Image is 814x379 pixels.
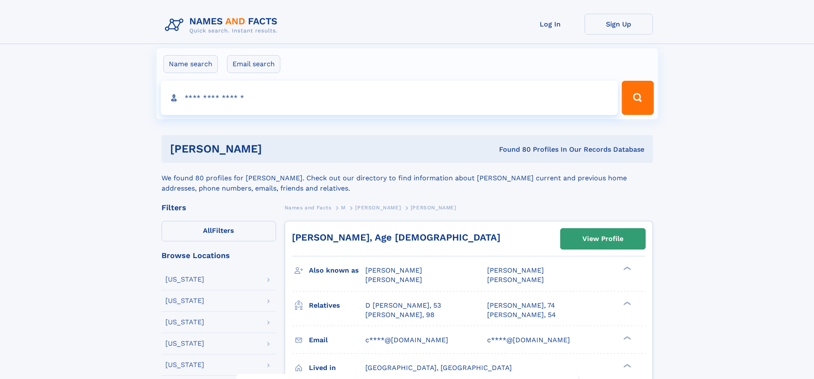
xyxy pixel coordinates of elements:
[365,266,422,274] span: [PERSON_NAME]
[162,14,285,37] img: Logo Names and Facts
[411,205,456,211] span: [PERSON_NAME]
[621,335,632,341] div: ❯
[162,163,653,194] div: We found 80 profiles for [PERSON_NAME]. Check out our directory to find information about [PERSON...
[582,229,623,249] div: View Profile
[203,226,212,235] span: All
[309,333,365,347] h3: Email
[487,301,555,310] a: [PERSON_NAME], 74
[621,363,632,368] div: ❯
[487,266,544,274] span: [PERSON_NAME]
[285,202,332,213] a: Names and Facts
[163,55,218,73] label: Name search
[161,81,618,115] input: search input
[487,276,544,284] span: [PERSON_NAME]
[165,361,204,368] div: [US_STATE]
[341,202,346,213] a: M
[309,263,365,278] h3: Also known as
[165,276,204,283] div: [US_STATE]
[622,81,653,115] button: Search Button
[227,55,280,73] label: Email search
[355,205,401,211] span: [PERSON_NAME]
[309,298,365,313] h3: Relatives
[355,202,401,213] a: [PERSON_NAME]
[165,319,204,326] div: [US_STATE]
[309,361,365,375] h3: Lived in
[341,205,346,211] span: M
[487,310,556,320] a: [PERSON_NAME], 54
[516,14,585,35] a: Log In
[365,301,441,310] a: D [PERSON_NAME], 53
[621,300,632,306] div: ❯
[170,144,381,154] h1: [PERSON_NAME]
[561,229,645,249] a: View Profile
[365,276,422,284] span: [PERSON_NAME]
[292,232,500,243] a: [PERSON_NAME], Age [DEMOGRAPHIC_DATA]
[621,266,632,271] div: ❯
[162,204,276,212] div: Filters
[365,364,512,372] span: [GEOGRAPHIC_DATA], [GEOGRAPHIC_DATA]
[162,221,276,241] label: Filters
[165,340,204,347] div: [US_STATE]
[365,310,435,320] a: [PERSON_NAME], 98
[585,14,653,35] a: Sign Up
[162,252,276,259] div: Browse Locations
[380,145,644,154] div: Found 80 Profiles In Our Records Database
[165,297,204,304] div: [US_STATE]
